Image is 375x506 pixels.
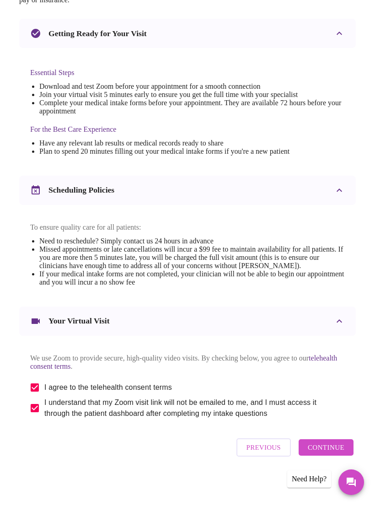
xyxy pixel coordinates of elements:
h4: For the Best Care Experience [30,125,345,134]
li: Have any relevant lab results or medical records ready to share [39,139,345,147]
div: Scheduling Policies [19,176,356,205]
li: Complete your medical intake forms before your appointment. They are available 72 hours before yo... [39,99,345,115]
span: I understand that my Zoom visit link will not be emailed to me, and I must access it through the ... [44,397,337,419]
div: Your Virtual Visit [19,307,356,336]
li: Download and test Zoom before your appointment for a smooth connection [39,82,345,91]
span: Continue [308,441,344,453]
h3: Getting Ready for Your Visit [48,29,147,38]
li: Plan to spend 20 minutes filling out your medical intake forms if you're a new patient [39,147,345,156]
h3: Your Virtual Visit [48,316,110,326]
li: Missed appointments or late cancellations will incur a $99 fee to maintain availability for all p... [39,245,345,270]
h4: Essential Steps [30,69,345,77]
button: Previous [236,438,291,457]
h3: Scheduling Policies [48,185,114,195]
button: Continue [299,439,354,456]
li: Need to reschedule? Simply contact us 24 hours in advance [39,237,345,245]
a: telehealth consent terms [30,354,337,370]
p: To ensure quality care for all patients: [30,223,345,231]
span: I agree to the telehealth consent terms [44,382,172,393]
div: Need Help? [287,470,331,488]
li: Join your virtual visit 5 minutes early to ensure you get the full time with your specialist [39,91,345,99]
div: Getting Ready for Your Visit [19,19,356,48]
p: We use Zoom to provide secure, high-quality video visits. By checking below, you agree to our . [30,354,345,371]
li: If your medical intake forms are not completed, your clinician will not be able to begin our appo... [39,270,345,286]
span: Previous [246,441,281,453]
button: Messages [338,469,364,495]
